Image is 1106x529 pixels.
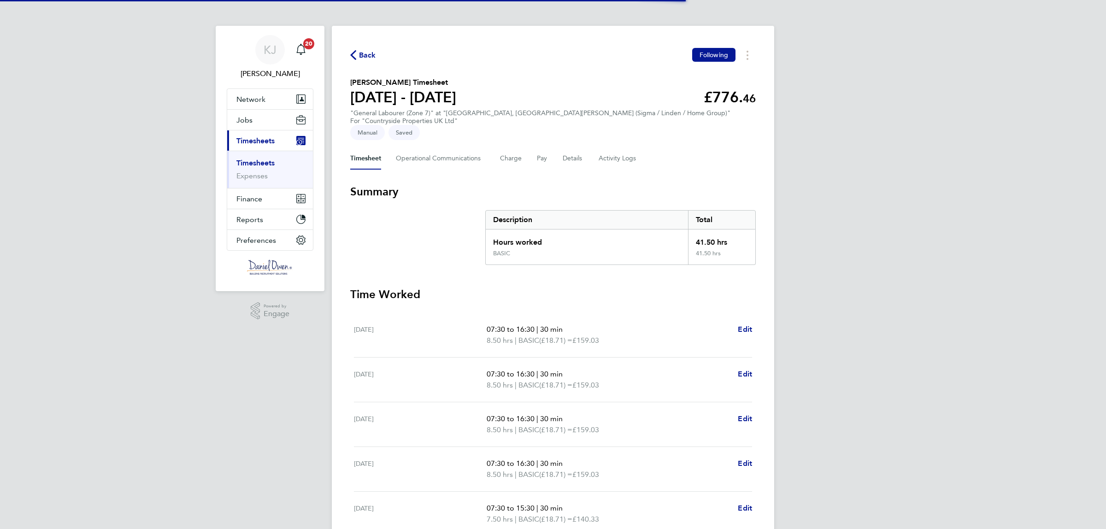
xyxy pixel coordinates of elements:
[738,325,752,334] span: Edit
[227,188,313,209] button: Finance
[359,50,376,61] span: Back
[264,310,289,318] span: Engage
[486,229,688,250] div: Hours worked
[264,44,276,56] span: KJ
[396,147,485,170] button: Operational Communications
[536,325,538,334] span: |
[487,336,513,345] span: 8.50 hrs
[572,470,599,479] span: £159.03
[572,515,599,523] span: £140.33
[539,515,572,523] span: (£18.71) =
[350,125,385,140] span: This timesheet was manually created.
[738,458,752,469] a: Edit
[227,209,313,229] button: Reports
[227,151,313,188] div: Timesheets
[540,414,563,423] span: 30 min
[518,335,539,346] span: BASIC
[599,147,637,170] button: Activity Logs
[227,130,313,151] button: Timesheets
[536,504,538,512] span: |
[236,136,275,145] span: Timesheets
[350,147,381,170] button: Timesheet
[540,504,563,512] span: 30 min
[739,48,756,62] button: Timesheets Menu
[518,469,539,480] span: BASIC
[515,470,517,479] span: |
[536,414,538,423] span: |
[572,381,599,389] span: £159.03
[388,125,420,140] span: This timesheet is Saved.
[487,370,535,378] span: 07:30 to 16:30
[518,514,539,525] span: BASIC
[539,470,572,479] span: (£18.71) =
[354,369,487,391] div: [DATE]
[354,458,487,480] div: [DATE]
[227,89,313,109] button: Network
[350,184,756,199] h3: Summary
[539,336,572,345] span: (£18.71) =
[292,35,310,65] a: 20
[236,236,276,245] span: Preferences
[487,459,535,468] span: 07:30 to 16:30
[738,370,752,378] span: Edit
[515,381,517,389] span: |
[236,215,263,224] span: Reports
[247,260,293,275] img: danielowen-logo-retina.png
[227,68,313,79] span: Katherine Jacobs
[500,147,522,170] button: Charge
[236,116,253,124] span: Jobs
[486,211,688,229] div: Description
[539,381,572,389] span: (£18.71) =
[487,414,535,423] span: 07:30 to 16:30
[539,425,572,434] span: (£18.71) =
[487,425,513,434] span: 8.50 hrs
[227,260,313,275] a: Go to home page
[487,504,535,512] span: 07:30 to 15:30
[350,109,730,125] div: "General Labourer (Zone 7)" at "[GEOGRAPHIC_DATA], [GEOGRAPHIC_DATA][PERSON_NAME] (Sigma / Linden...
[563,147,584,170] button: Details
[572,336,599,345] span: £159.03
[251,302,290,320] a: Powered byEngage
[487,470,513,479] span: 8.50 hrs
[688,211,755,229] div: Total
[216,26,324,291] nav: Main navigation
[493,250,510,257] div: BASIC
[540,459,563,468] span: 30 min
[540,325,563,334] span: 30 min
[303,38,314,49] span: 20
[227,230,313,250] button: Preferences
[236,194,262,203] span: Finance
[572,425,599,434] span: £159.03
[738,504,752,512] span: Edit
[485,210,756,265] div: Summary
[536,370,538,378] span: |
[487,381,513,389] span: 8.50 hrs
[354,503,487,525] div: [DATE]
[738,413,752,424] a: Edit
[688,229,755,250] div: 41.50 hrs
[704,88,756,106] app-decimal: £776.
[692,48,735,62] button: Following
[350,49,376,61] button: Back
[540,370,563,378] span: 30 min
[487,515,513,523] span: 7.50 hrs
[264,302,289,310] span: Powered by
[350,117,730,125] div: For "Countryside Properties UK Ltd"
[688,250,755,264] div: 41.50 hrs
[738,503,752,514] a: Edit
[738,369,752,380] a: Edit
[350,77,456,88] h2: [PERSON_NAME] Timesheet
[227,35,313,79] a: KJ[PERSON_NAME]
[354,413,487,435] div: [DATE]
[236,171,268,180] a: Expenses
[738,324,752,335] a: Edit
[738,459,752,468] span: Edit
[537,147,548,170] button: Pay
[515,425,517,434] span: |
[236,159,275,167] a: Timesheets
[518,424,539,435] span: BASIC
[515,515,517,523] span: |
[700,51,728,59] span: Following
[487,325,535,334] span: 07:30 to 16:30
[236,95,265,104] span: Network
